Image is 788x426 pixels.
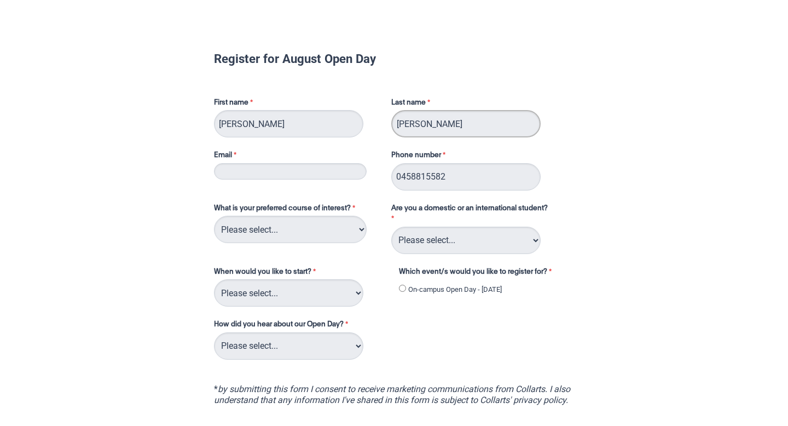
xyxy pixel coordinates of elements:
label: What is your preferred course of interest? [214,203,380,216]
select: How did you hear about our Open Day? [214,332,363,360]
span: Are you a domestic or an international student? [391,205,548,212]
input: First name [214,110,363,137]
input: Email [214,163,367,180]
label: On-campus Open Day - [DATE] [408,284,502,295]
label: How did you hear about our Open Day? [214,319,351,332]
label: When would you like to start? [214,267,388,280]
label: Which event/s would you like to register for? [399,267,565,280]
h1: Register for August Open Day [214,53,574,64]
input: Phone number [391,163,541,191]
select: What is your preferred course of interest? [214,216,367,243]
label: Email [214,150,380,163]
label: First name [214,97,380,111]
input: Last name [391,110,541,137]
select: Are you a domestic or an international student? [391,227,541,254]
i: by submitting this form I consent to receive marketing communications from Collarts. I also under... [214,384,570,405]
select: When would you like to start? [214,279,363,307]
label: Phone number [391,150,448,163]
label: Last name [391,97,433,111]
